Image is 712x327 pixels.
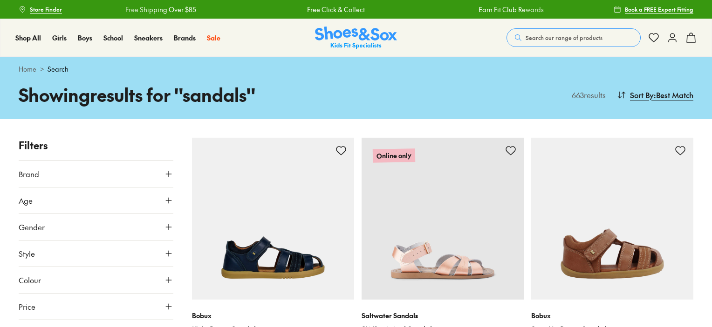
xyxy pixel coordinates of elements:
button: Gender [19,214,173,240]
button: Brand [19,161,173,187]
span: Book a FREE Expert Fitting [625,5,693,13]
a: Sale [207,33,220,43]
a: Book a FREE Expert Fitting [614,1,693,18]
span: Brand [19,168,39,180]
a: Free Shipping Over $85 [125,5,196,14]
span: Girls [52,33,67,42]
button: Colour [19,267,173,293]
div: > [19,64,693,74]
span: Sort By [630,89,654,100]
p: 663 results [568,89,606,100]
a: Store Finder [19,1,62,18]
a: Brands [174,33,196,43]
button: Price [19,294,173,320]
button: Search our range of products [507,28,641,47]
a: Home [19,64,36,74]
span: Sale [207,33,220,42]
span: Boys [78,33,92,42]
a: Girls [52,33,67,43]
img: SNS_Logo_Responsive.svg [315,27,397,49]
p: Filters [19,138,173,153]
h1: Showing results for " sandals " [19,81,356,108]
button: Sort By:Best Match [617,85,693,105]
a: Earn Fit Club Rewards [478,5,543,14]
a: School [103,33,123,43]
span: Store Finder [30,5,62,13]
span: Style [19,248,35,259]
p: Online only [373,148,415,163]
span: Sneakers [134,33,163,42]
span: Age [19,195,33,206]
span: : Best Match [654,89,693,100]
a: Online only [362,138,524,300]
iframe: Gorgias live chat messenger [9,265,47,299]
p: Saltwater Sandals [362,311,524,320]
span: Brands [174,33,196,42]
a: Shoes & Sox [315,27,397,49]
span: Search our range of products [526,33,602,42]
a: Sneakers [134,33,163,43]
span: Gender [19,221,45,233]
span: Price [19,301,35,312]
a: Free Click & Collect [307,5,364,14]
p: Bobux [192,311,354,320]
span: Shop All [15,33,41,42]
span: Search [48,64,68,74]
a: Shop All [15,33,41,43]
button: Style [19,240,173,267]
p: Bobux [531,311,693,320]
a: Boys [78,33,92,43]
span: School [103,33,123,42]
button: Age [19,187,173,214]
